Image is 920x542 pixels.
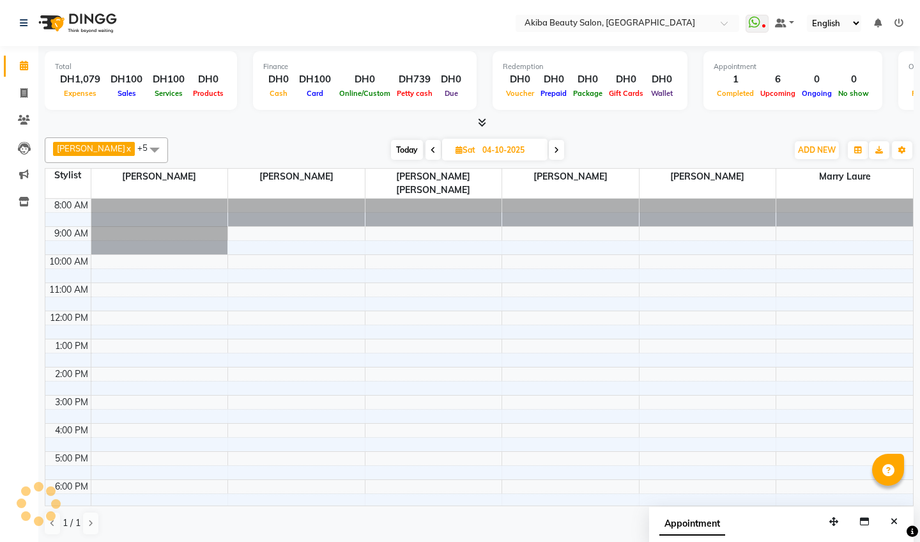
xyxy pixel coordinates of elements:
[336,89,394,98] span: Online/Custom
[757,72,799,87] div: 6
[799,72,835,87] div: 0
[503,72,537,87] div: DH0
[336,72,394,87] div: DH0
[570,72,606,87] div: DH0
[52,452,91,465] div: 5:00 PM
[55,61,227,72] div: Total
[47,255,91,268] div: 10:00 AM
[303,89,326,98] span: Card
[479,141,542,160] input: 2025-10-04
[606,89,647,98] span: Gift Cards
[441,89,461,98] span: Due
[835,89,872,98] span: No show
[436,72,466,87] div: DH0
[52,396,91,409] div: 3:00 PM
[799,89,835,98] span: Ongoing
[503,61,677,72] div: Redemption
[45,169,91,182] div: Stylist
[606,72,647,87] div: DH0
[866,491,907,529] iframe: chat widget
[798,145,836,155] span: ADD NEW
[61,89,100,98] span: Expenses
[91,169,228,185] span: [PERSON_NAME]
[648,89,676,98] span: Wallet
[228,169,365,185] span: [PERSON_NAME]
[52,227,91,240] div: 9:00 AM
[537,72,570,87] div: DH0
[570,89,606,98] span: Package
[52,339,91,353] div: 1:00 PM
[52,480,91,493] div: 6:00 PM
[294,72,336,87] div: DH100
[55,72,105,87] div: DH1,079
[659,513,725,536] span: Appointment
[714,61,872,72] div: Appointment
[263,61,466,72] div: Finance
[714,72,757,87] div: 1
[647,72,677,87] div: DH0
[503,89,537,98] span: Voucher
[114,89,139,98] span: Sales
[502,169,639,185] span: [PERSON_NAME]
[391,140,423,160] span: Today
[266,89,291,98] span: Cash
[263,72,294,87] div: DH0
[47,283,91,297] div: 11:00 AM
[394,89,436,98] span: Petty cash
[190,72,227,87] div: DH0
[537,89,570,98] span: Prepaid
[125,143,131,153] a: x
[795,141,839,159] button: ADD NEW
[640,169,776,185] span: [PERSON_NAME]
[365,169,502,198] span: [PERSON_NAME] [PERSON_NAME]
[105,72,148,87] div: DH100
[148,72,190,87] div: DH100
[151,89,186,98] span: Services
[137,143,157,153] span: +5
[47,311,91,325] div: 12:00 PM
[757,89,799,98] span: Upcoming
[52,424,91,437] div: 4:00 PM
[52,199,91,212] div: 8:00 AM
[52,368,91,381] div: 2:00 PM
[776,169,913,185] span: Marry Laure
[452,145,479,155] span: Sat
[63,516,80,530] span: 1 / 1
[714,89,757,98] span: Completed
[394,72,436,87] div: DH739
[33,5,120,41] img: logo
[190,89,227,98] span: Products
[835,72,872,87] div: 0
[57,143,125,153] span: [PERSON_NAME]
